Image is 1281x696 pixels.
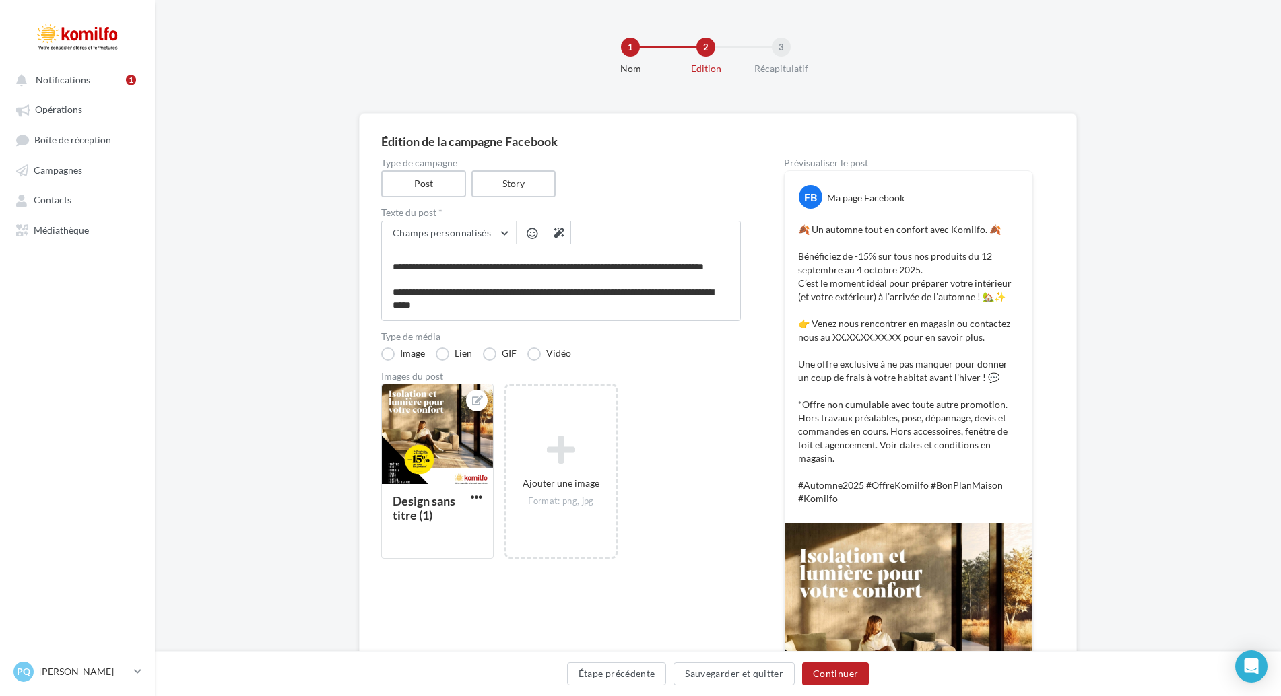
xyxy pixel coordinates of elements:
[802,662,869,685] button: Continuer
[8,187,147,211] a: Contacts
[11,659,144,685] a: PQ [PERSON_NAME]
[827,191,905,205] div: Ma page Facebook
[393,493,455,522] div: Design sans titre (1)
[621,38,640,57] div: 1
[8,127,147,152] a: Boîte de réception
[8,158,147,182] a: Campagnes
[738,62,824,75] div: Récapitulatif
[382,221,516,244] button: Champs personnalisés
[784,158,1033,168] div: Prévisualiser le post
[436,347,472,361] label: Lien
[483,347,517,361] label: GIF
[35,104,82,116] span: Opérations
[527,347,571,361] label: Vidéo
[8,67,141,92] button: Notifications 1
[393,227,491,238] span: Champs personnalisés
[587,62,674,75] div: Nom
[381,332,741,341] label: Type de média
[696,38,715,57] div: 2
[381,347,425,361] label: Image
[798,223,1019,506] p: 🍂 Un automne tout en confort avec Komilfo. 🍂 Bénéficiez de -15% sur tous nos produits du 12 septe...
[567,662,667,685] button: Étape précédente
[663,62,749,75] div: Edition
[381,170,466,197] label: Post
[772,38,791,57] div: 3
[34,134,111,145] span: Boîte de réception
[34,164,82,176] span: Campagnes
[381,158,741,168] label: Type de campagne
[34,224,89,236] span: Médiathèque
[17,665,30,678] span: PQ
[36,74,90,85] span: Notifications
[799,185,822,209] div: FB
[8,217,147,242] a: Médiathèque
[381,372,741,381] div: Images du post
[674,662,795,685] button: Sauvegarder et quitter
[1235,650,1268,683] div: Open Intercom Messenger
[126,75,136,85] div: 1
[381,208,741,217] label: Texte du post *
[471,170,556,197] label: Story
[8,97,147,121] a: Opérations
[39,665,129,678] p: [PERSON_NAME]
[34,195,71,206] span: Contacts
[381,135,1055,147] div: Édition de la campagne Facebook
